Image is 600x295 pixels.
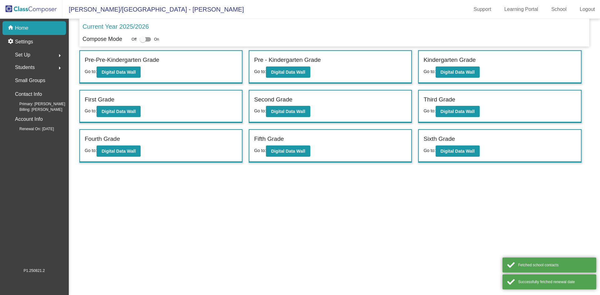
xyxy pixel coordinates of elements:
span: [PERSON_NAME]/[GEOGRAPHIC_DATA] - [PERSON_NAME] [62,4,244,14]
label: Second Grade [254,95,292,104]
span: Go to: [85,108,97,113]
b: Digital Data Wall [271,109,305,114]
button: Digital Data Wall [436,145,480,157]
label: Pre-Pre-Kindergarten Grade [85,56,159,65]
b: Digital Data Wall [271,149,305,154]
span: Go to: [423,108,435,113]
label: Fourth Grade [85,135,120,144]
b: Digital Data Wall [102,109,136,114]
a: School [546,4,572,14]
div: Successfully fetched renewal date [518,279,592,285]
label: Pre - Kindergarten Grade [254,56,321,65]
label: Third Grade [423,95,455,104]
a: Logout [575,4,600,14]
span: Primary: [PERSON_NAME] [9,101,65,107]
b: Digital Data Wall [102,70,136,75]
label: Sixth Grade [423,135,455,144]
b: Digital Data Wall [441,149,475,154]
p: Settings [15,38,33,46]
b: Digital Data Wall [441,109,475,114]
button: Digital Data Wall [97,66,141,78]
mat-icon: settings [7,38,15,46]
span: Go to: [254,108,266,113]
span: Billing: [PERSON_NAME] [9,107,62,112]
mat-icon: arrow_right [56,64,63,72]
a: Learning Portal [499,4,543,14]
div: Fetched school contacts [518,262,592,268]
label: First Grade [85,95,114,104]
span: Go to: [85,148,97,153]
span: Go to: [254,69,266,74]
span: Go to: [254,148,266,153]
span: Renewal On: [DATE] [9,126,54,132]
button: Digital Data Wall [436,66,480,78]
button: Digital Data Wall [97,106,141,117]
a: Support [469,4,496,14]
mat-icon: home [7,24,15,32]
button: Digital Data Wall [266,145,310,157]
span: Off [132,37,137,42]
span: Go to: [423,69,435,74]
b: Digital Data Wall [441,70,475,75]
p: Compose Mode [82,35,122,43]
span: Set Up [15,51,30,59]
button: Digital Data Wall [266,66,310,78]
p: Contact Info [15,90,42,99]
button: Digital Data Wall [97,145,141,157]
span: Students [15,63,35,72]
b: Digital Data Wall [271,70,305,75]
p: Current Year 2025/2026 [82,22,149,31]
p: Small Groups [15,76,45,85]
label: Kindergarten Grade [423,56,476,65]
label: Fifth Grade [254,135,284,144]
button: Digital Data Wall [436,106,480,117]
p: Home [15,24,28,32]
span: Go to: [85,69,97,74]
b: Digital Data Wall [102,149,136,154]
mat-icon: arrow_right [56,52,63,59]
p: Account Info [15,115,43,124]
button: Digital Data Wall [266,106,310,117]
span: On [154,37,159,42]
span: Go to: [423,148,435,153]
